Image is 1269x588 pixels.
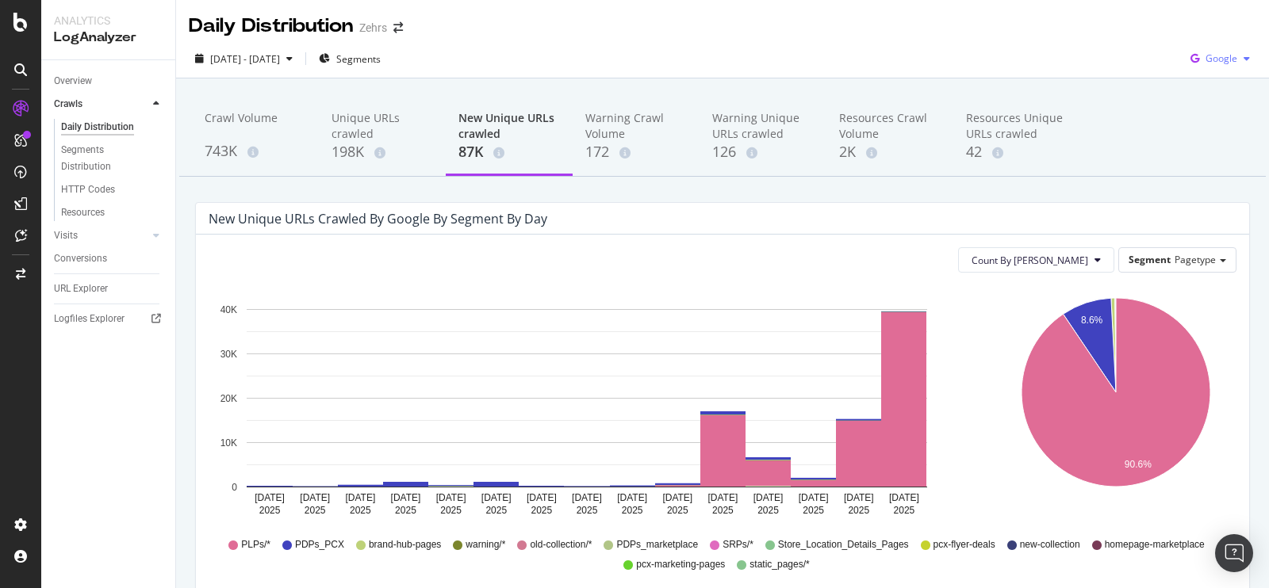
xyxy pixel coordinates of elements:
div: Conversions [54,250,107,267]
div: Overview [54,73,92,90]
div: New Unique URLs crawled [458,110,560,142]
text: 20K [220,393,237,404]
text: 2025 [577,505,598,516]
span: new-collection [1020,538,1080,552]
text: [DATE] [255,492,285,503]
div: Warning Crawl Volume [585,110,687,142]
span: Count By Day [972,254,1088,267]
text: [DATE] [708,492,738,503]
div: 126 [712,142,814,162]
a: Logfiles Explorer [54,311,164,327]
span: PDPs_marketplace [616,538,698,552]
svg: A chart. [209,285,964,523]
a: Daily Distribution [61,119,164,136]
text: [DATE] [300,492,330,503]
div: Resources Unique URLs crawled [966,110,1068,142]
div: Crawls [54,96,82,113]
text: [DATE] [799,492,829,503]
text: 30K [220,349,237,360]
text: [DATE] [753,492,784,503]
text: [DATE] [662,492,692,503]
span: Store_Location_Details_Pages [778,538,909,552]
div: 42 [966,142,1068,162]
div: Daily Distribution [189,13,353,40]
div: Warning Unique URLs crawled [712,110,814,142]
span: PLPs/* [241,538,270,552]
a: Overview [54,73,164,90]
a: URL Explorer [54,281,164,297]
div: New Unique URLs crawled by google by Segment by Day [209,211,547,227]
span: Segment [1129,253,1171,266]
button: [DATE] - [DATE] [189,46,299,71]
text: 2025 [622,505,643,516]
a: HTTP Codes [61,181,164,198]
button: Google [1184,46,1256,71]
text: 2025 [440,505,462,516]
div: Crawl Volume [205,110,306,140]
text: [DATE] [844,492,874,503]
div: Logfiles Explorer [54,311,125,327]
div: 87K [458,142,560,162]
text: 2025 [531,505,553,516]
text: 40K [220,304,237,315]
span: homepage-marketplace [1105,538,1205,552]
div: 198K [332,142,433,162]
div: Resources [61,204,105,221]
span: Google [1206,52,1237,65]
text: 2025 [485,505,507,516]
a: Segments Distribution [61,142,164,175]
span: PDPs_PCX [295,538,344,552]
div: arrow-right-arrow-left [393,22,403,33]
a: Crawls [54,96,148,113]
div: Analytics [54,13,163,29]
text: 2025 [259,505,281,516]
div: HTTP Codes [61,181,115,198]
text: 2025 [305,505,326,516]
span: SRPs/* [723,538,753,552]
text: 2025 [757,505,779,516]
span: pcx-flyer-deals [934,538,995,552]
span: Segments [336,52,381,66]
svg: A chart. [998,285,1234,523]
div: Daily Distribution [61,119,134,136]
div: URL Explorer [54,281,108,297]
text: 2025 [894,505,915,516]
text: 2025 [667,505,688,516]
text: [DATE] [889,492,919,503]
text: [DATE] [345,492,375,503]
div: Resources Crawl Volume [839,110,941,142]
text: 2025 [350,505,371,516]
button: Count By [PERSON_NAME] [958,247,1114,273]
span: Pagetype [1175,253,1216,266]
span: static_pages/* [750,558,809,571]
text: [DATE] [436,492,466,503]
div: Segments Distribution [61,142,149,175]
div: Zehrs [359,20,387,36]
div: Visits [54,227,78,244]
text: 90.6% [1124,460,1151,471]
a: Resources [61,204,164,221]
span: warning/* [466,538,505,552]
text: 2025 [712,505,734,516]
span: [DATE] - [DATE] [210,52,280,66]
text: [DATE] [481,492,512,503]
text: 2025 [395,505,416,516]
text: 8.6% [1080,315,1102,326]
text: 10K [220,437,237,449]
text: [DATE] [527,492,557,503]
span: old-collection/* [530,538,592,552]
div: 2K [839,142,941,162]
a: Visits [54,227,148,244]
span: pcx-marketing-pages [636,558,725,571]
div: Unique URLs crawled [332,110,433,142]
a: Conversions [54,250,164,267]
div: LogAnalyzer [54,29,163,47]
text: 2025 [803,505,824,516]
text: 2025 [848,505,869,516]
text: [DATE] [617,492,647,503]
text: 0 [232,482,237,493]
text: [DATE] [391,492,421,503]
button: Segments [312,46,387,71]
